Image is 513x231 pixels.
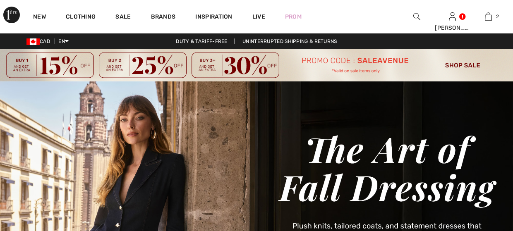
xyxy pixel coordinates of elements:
img: Canadian Dollar [26,38,40,45]
img: My Info [449,12,456,21]
span: EN [58,38,69,44]
a: 2 [471,12,506,21]
span: 2 [496,13,499,20]
img: 1ère Avenue [3,7,20,23]
a: Clothing [66,13,96,22]
a: Prom [285,12,302,21]
a: Brands [151,13,176,22]
div: [PERSON_NAME] [435,24,470,32]
span: Inspiration [195,13,232,22]
img: search the website [413,12,420,21]
a: Sale [115,13,131,22]
span: CAD [26,38,53,44]
a: Live [252,12,265,21]
a: New [33,13,46,22]
img: My Bag [485,12,492,21]
a: Sign In [449,12,456,20]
